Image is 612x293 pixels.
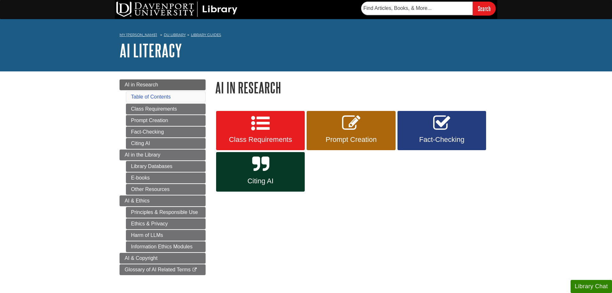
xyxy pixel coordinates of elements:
span: Prompt Creation [311,136,390,144]
a: Citing AI [216,152,305,192]
img: DU Library [116,2,237,17]
a: Ethics & Privacy [126,218,206,229]
a: Other Resources [126,184,206,195]
span: AI in Research [125,82,158,87]
a: AI in the Library [120,150,206,160]
span: Glossary of AI Related Terms [125,267,191,272]
a: AI & Ethics [120,195,206,206]
a: My [PERSON_NAME] [120,32,157,38]
div: Guide Page Menu [120,79,206,275]
a: Class Requirements [126,104,206,114]
h1: AI in Research [215,79,492,96]
a: Library Databases [126,161,206,172]
a: AI in Research [120,79,206,90]
a: AI & Copyright [120,253,206,264]
a: Harm of LLMs [126,230,206,241]
a: Glossary of AI Related Terms [120,264,206,275]
a: Fact-Checking [397,111,486,150]
a: Prompt Creation [307,111,395,150]
a: E-books [126,172,206,183]
a: Library Guides [191,33,221,37]
i: This link opens in a new window [192,268,197,272]
a: Fact-Checking [126,127,206,137]
a: Table of Contents [131,94,171,99]
a: DU Library [164,33,186,37]
span: AI & Copyright [125,255,157,261]
a: AI Literacy [120,40,182,60]
a: Information Ethics Modules [126,241,206,252]
span: Citing AI [221,177,300,185]
span: AI in the Library [125,152,160,157]
a: Citing AI [126,138,206,149]
a: Prompt Creation [126,115,206,126]
form: Searches DU Library's articles, books, and more [361,2,496,15]
nav: breadcrumb [120,31,492,41]
span: Fact-Checking [402,136,481,144]
input: Search [473,2,496,15]
input: Find Articles, Books, & More... [361,2,473,15]
span: Class Requirements [221,136,300,144]
span: AI & Ethics [125,198,149,203]
a: Class Requirements [216,111,305,150]
a: Principles & Responsible Use [126,207,206,218]
button: Library Chat [571,280,612,293]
